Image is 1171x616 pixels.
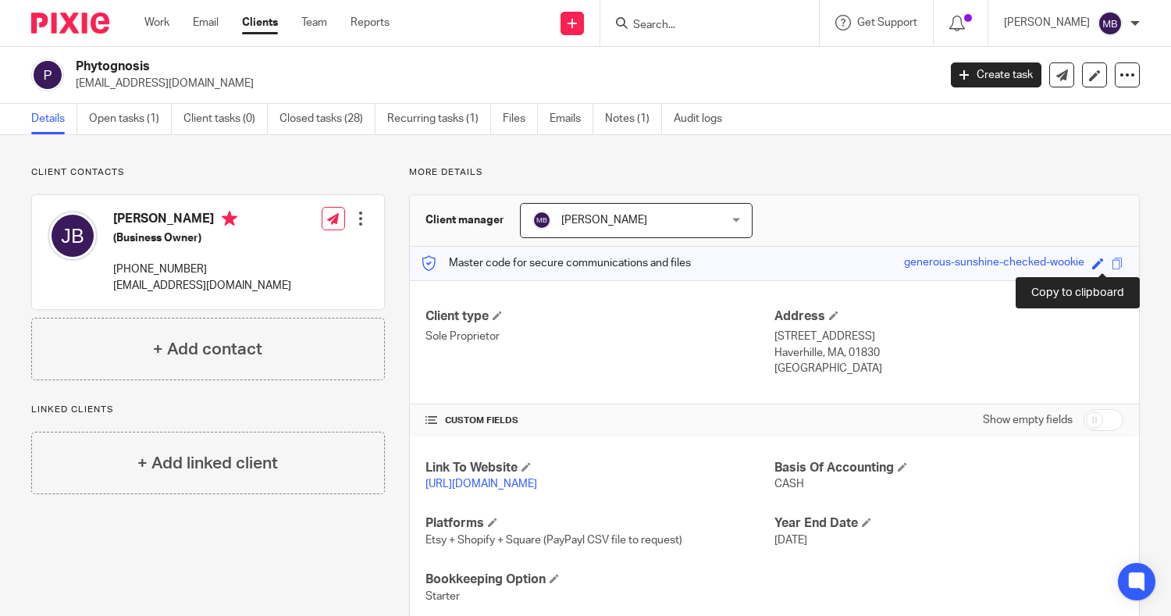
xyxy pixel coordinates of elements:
[774,460,1123,476] h4: Basis Of Accounting
[113,262,291,277] p: [PHONE_NUMBER]
[774,361,1123,376] p: [GEOGRAPHIC_DATA]
[774,345,1123,361] p: Haverhille, MA, 01830
[301,15,327,30] a: Team
[857,17,917,28] span: Get Support
[425,479,537,490] a: [URL][DOMAIN_NAME]
[113,230,291,246] h5: (Business Owner)
[89,104,172,134] a: Open tasks (1)
[503,104,538,134] a: Files
[422,255,691,271] p: Master code for secure communications and files
[137,451,278,475] h4: + Add linked client
[425,571,774,588] h4: Bookkeeping Option
[387,104,491,134] a: Recurring tasks (1)
[774,329,1123,344] p: [STREET_ADDRESS]
[951,62,1041,87] a: Create task
[1004,15,1090,30] p: [PERSON_NAME]
[31,166,385,179] p: Client contacts
[409,166,1140,179] p: More details
[351,15,390,30] a: Reports
[774,479,804,490] span: CASH
[31,59,64,91] img: svg%3E
[153,337,262,361] h4: + Add contact
[774,535,807,546] span: [DATE]
[193,15,219,30] a: Email
[113,211,291,230] h4: [PERSON_NAME]
[425,212,504,228] h3: Client manager
[550,104,593,134] a: Emails
[561,215,647,226] span: [PERSON_NAME]
[632,19,772,33] input: Search
[242,15,278,30] a: Clients
[222,211,237,226] i: Primary
[31,404,385,416] p: Linked clients
[425,460,774,476] h4: Link To Website
[31,104,77,134] a: Details
[183,104,268,134] a: Client tasks (0)
[674,104,734,134] a: Audit logs
[425,415,774,427] h4: CUSTOM FIELDS
[425,308,774,325] h4: Client type
[76,76,927,91] p: [EMAIL_ADDRESS][DOMAIN_NAME]
[279,104,376,134] a: Closed tasks (28)
[425,329,774,344] p: Sole Proprietor
[144,15,169,30] a: Work
[904,255,1084,272] div: generous-sunshine-checked-wookie
[425,515,774,532] h4: Platforms
[983,412,1073,428] label: Show empty fields
[48,211,98,261] img: svg%3E
[113,278,291,294] p: [EMAIL_ADDRESS][DOMAIN_NAME]
[774,515,1123,532] h4: Year End Date
[76,59,757,75] h2: Phytognosis
[1098,11,1123,36] img: svg%3E
[605,104,662,134] a: Notes (1)
[774,308,1123,325] h4: Address
[425,591,460,602] span: Starter
[425,535,682,546] span: Etsy + Shopify + Square (PayPayl CSV file to request)
[31,12,109,34] img: Pixie
[532,211,551,230] img: svg%3E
